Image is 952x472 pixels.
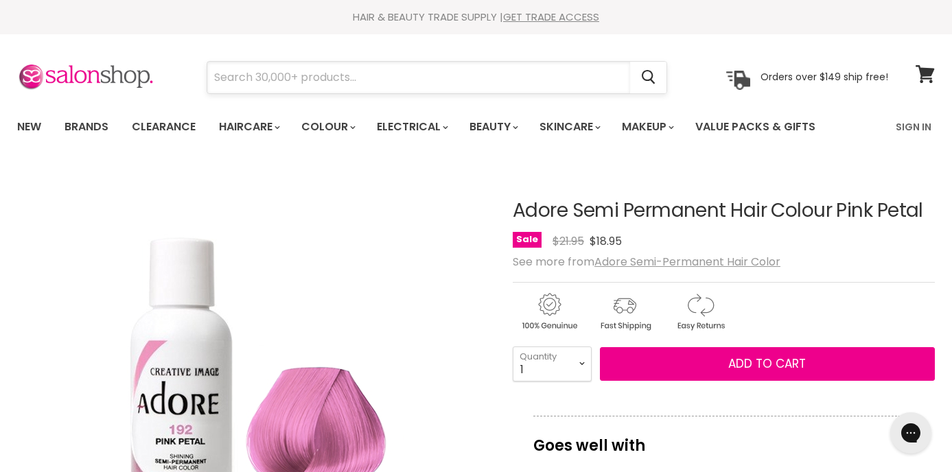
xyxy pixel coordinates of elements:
[121,113,206,141] a: Clearance
[54,113,119,141] a: Brands
[7,107,857,147] ul: Main menu
[7,113,51,141] a: New
[728,355,806,372] span: Add to cart
[529,113,609,141] a: Skincare
[883,408,938,458] iframe: Gorgias live chat messenger
[503,10,599,24] a: GET TRADE ACCESS
[207,61,667,94] form: Product
[291,113,364,141] a: Colour
[209,113,288,141] a: Haircare
[685,113,826,141] a: Value Packs & Gifts
[612,113,682,141] a: Makeup
[513,346,592,381] select: Quantity
[887,113,940,141] a: Sign In
[630,62,666,93] button: Search
[207,62,630,93] input: Search
[459,113,526,141] a: Beauty
[533,416,914,461] p: Goes well with
[600,347,935,381] button: Add to cart
[761,71,888,83] p: Orders over $149 ship free!
[367,113,456,141] a: Electrical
